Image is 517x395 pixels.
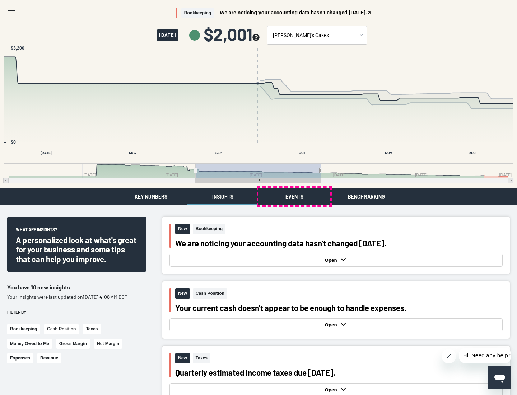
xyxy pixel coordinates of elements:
[41,151,52,155] text: [DATE]
[7,339,52,349] button: Money Owed to Me
[16,227,57,235] span: What are insights?
[94,339,122,349] button: Net Margin
[187,188,258,205] button: Insights
[7,9,16,17] svg: Menu
[115,188,187,205] button: Key Numbers
[7,309,146,315] div: Filter by
[193,224,225,234] span: Bookkeeping
[258,188,330,205] button: Events
[499,173,512,177] text: [DATE]
[83,324,101,334] button: Taxes
[56,339,90,349] button: Gross Margin
[175,224,190,234] span: New
[44,324,79,334] button: Cash Position
[252,34,260,42] button: see more about your cashflow projection
[325,257,339,263] strong: Open
[175,368,503,377] div: Quarterly estimated income taxes due [DATE].
[11,46,24,51] text: $3,200
[162,217,510,274] button: NewBookkeepingWe are noticing your accounting data hasn't changed [DATE].Open
[330,188,402,205] button: Benchmarking
[175,353,190,363] span: New
[299,151,306,155] text: OCT
[175,288,190,299] span: New
[175,303,503,312] div: Your current cash doesn't appear to be enough to handle expenses.
[7,353,33,363] button: Expenses
[162,281,510,339] button: NewCash PositionYour current cash doesn't appear to be enough to handle expenses.Open
[469,151,476,155] text: DEC
[325,387,339,392] strong: Open
[16,235,138,264] div: A personalized look at what's great for your business and some tips that can help you improve.
[193,288,227,299] span: Cash Position
[204,25,260,43] span: $2,001
[459,348,511,363] iframe: Message from company
[442,349,456,363] iframe: Close message
[11,140,16,145] text: $0
[193,353,210,363] span: Taxes
[7,324,40,334] button: Bookkeeping
[325,322,339,327] strong: Open
[7,284,71,291] span: You have 10 new insights.
[181,8,214,18] span: Bookkeeping
[488,366,511,389] iframe: Button to launch messaging window
[129,151,136,155] text: AUG
[175,238,503,248] div: We are noticing your accounting data hasn't changed [DATE].
[157,29,178,41] span: [DATE]
[385,151,392,155] text: NOV
[37,353,61,363] button: Revenue
[215,151,222,155] text: SEP
[176,8,372,18] button: BookkeepingWe are noticing your accounting data hasn't changed [DATE].
[7,293,146,301] p: Your insights were last updated on [DATE] 4:08 AM EDT
[220,10,367,15] span: We are noticing your accounting data hasn't changed [DATE].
